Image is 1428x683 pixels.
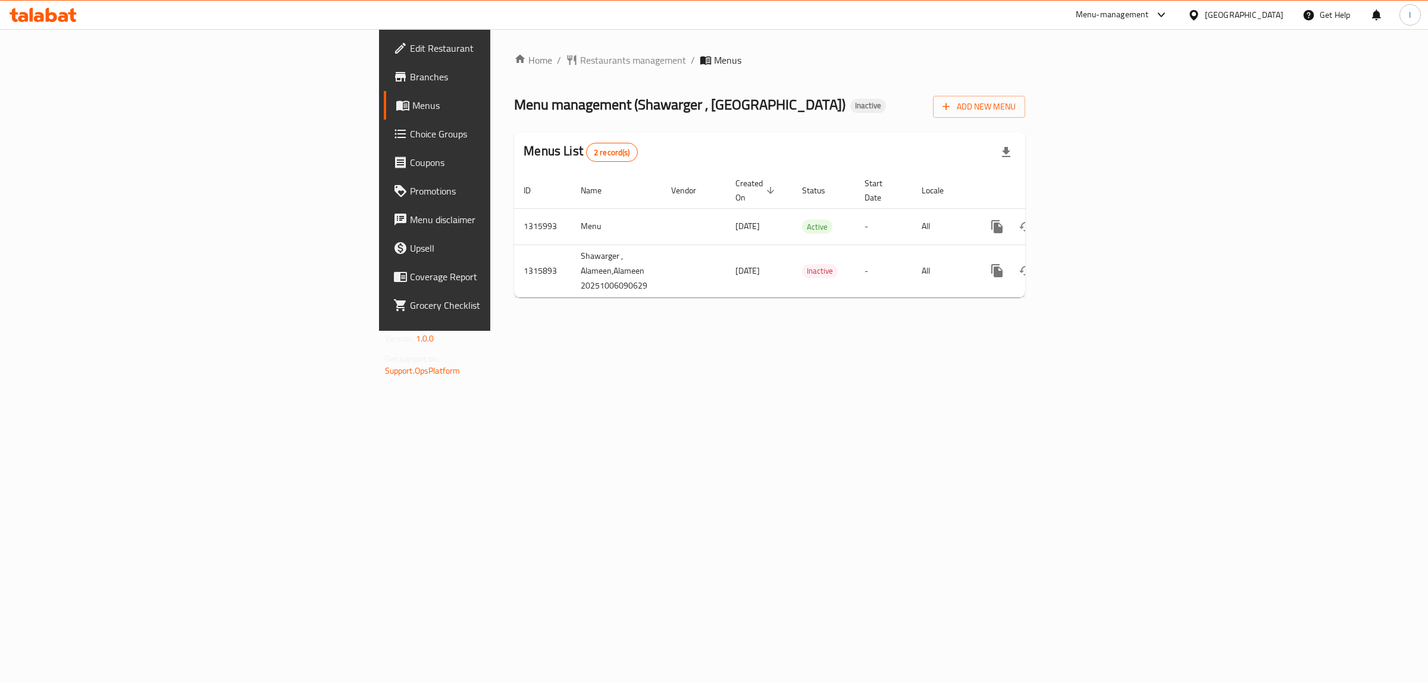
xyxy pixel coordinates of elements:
[580,53,686,67] span: Restaurants management
[802,183,841,198] span: Status
[802,264,838,278] span: Inactive
[384,291,618,319] a: Grocery Checklist
[410,241,608,255] span: Upsell
[524,183,546,198] span: ID
[973,173,1107,209] th: Actions
[384,34,618,62] a: Edit Restaurant
[983,256,1011,285] button: more
[912,208,973,245] td: All
[384,205,618,234] a: Menu disclaimer
[802,220,832,234] span: Active
[410,70,608,84] span: Branches
[850,99,886,113] div: Inactive
[586,143,638,162] div: Total records count
[691,53,695,67] li: /
[1011,256,1040,285] button: Change Status
[855,245,912,297] td: -
[735,263,760,278] span: [DATE]
[514,53,1025,67] nav: breadcrumb
[412,98,608,112] span: Menus
[1011,212,1040,241] button: Change Status
[384,62,618,91] a: Branches
[416,331,434,346] span: 1.0.0
[1076,8,1149,22] div: Menu-management
[992,138,1020,167] div: Export file
[384,262,618,291] a: Coverage Report
[384,177,618,205] a: Promotions
[410,298,608,312] span: Grocery Checklist
[384,234,618,262] a: Upsell
[922,183,959,198] span: Locale
[1205,8,1283,21] div: [GEOGRAPHIC_DATA]
[735,176,778,205] span: Created On
[912,245,973,297] td: All
[385,351,440,366] span: Get support on:
[410,155,608,170] span: Coupons
[410,212,608,227] span: Menu disclaimer
[384,120,618,148] a: Choice Groups
[384,148,618,177] a: Coupons
[514,173,1107,297] table: enhanced table
[671,183,712,198] span: Vendor
[855,208,912,245] td: -
[581,183,617,198] span: Name
[410,127,608,141] span: Choice Groups
[850,101,886,111] span: Inactive
[410,41,608,55] span: Edit Restaurant
[410,270,608,284] span: Coverage Report
[1409,8,1411,21] span: l
[933,96,1025,118] button: Add New Menu
[566,53,686,67] a: Restaurants management
[714,53,741,67] span: Menus
[524,142,637,162] h2: Menus List
[802,220,832,234] div: Active
[942,99,1016,114] span: Add New Menu
[385,331,414,346] span: Version:
[735,218,760,234] span: [DATE]
[983,212,1011,241] button: more
[587,147,637,158] span: 2 record(s)
[514,91,845,118] span: Menu management ( Shawarger , [GEOGRAPHIC_DATA] )
[865,176,898,205] span: Start Date
[385,363,461,378] a: Support.OpsPlatform
[384,91,618,120] a: Menus
[410,184,608,198] span: Promotions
